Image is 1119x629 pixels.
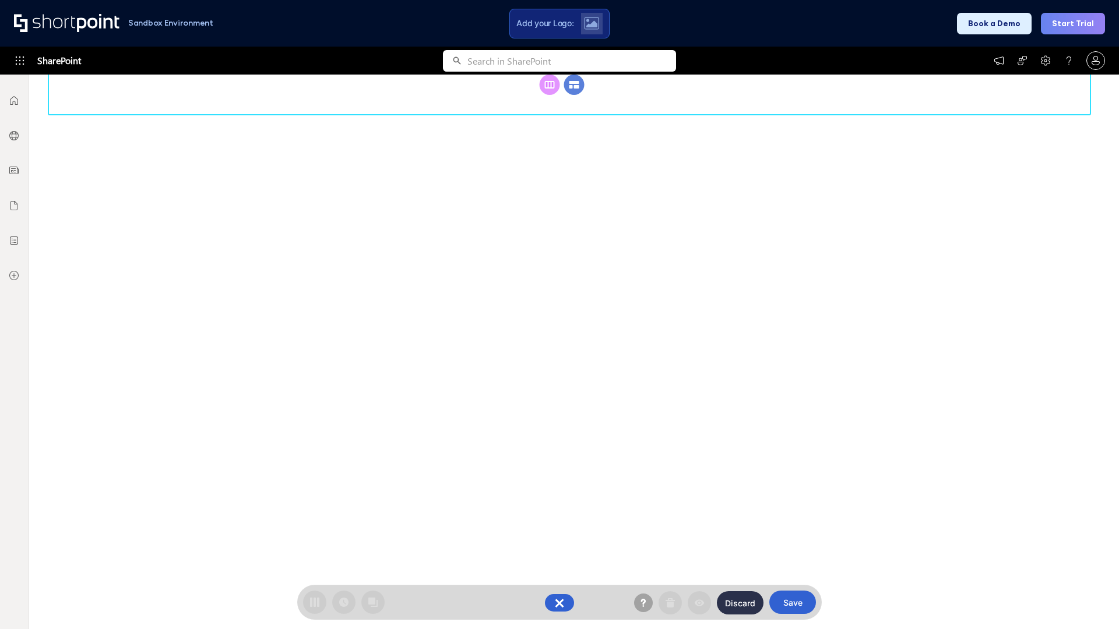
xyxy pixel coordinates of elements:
input: Search in SharePoint [467,50,676,72]
button: Discard [717,591,763,614]
button: Save [769,591,816,614]
h1: Sandbox Environment [128,20,213,26]
button: Book a Demo [957,13,1032,34]
span: SharePoint [37,47,81,75]
button: Start Trial [1041,13,1105,34]
iframe: Chat Widget [1061,573,1119,629]
span: Add your Logo: [516,18,573,29]
img: Upload logo [584,17,599,30]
